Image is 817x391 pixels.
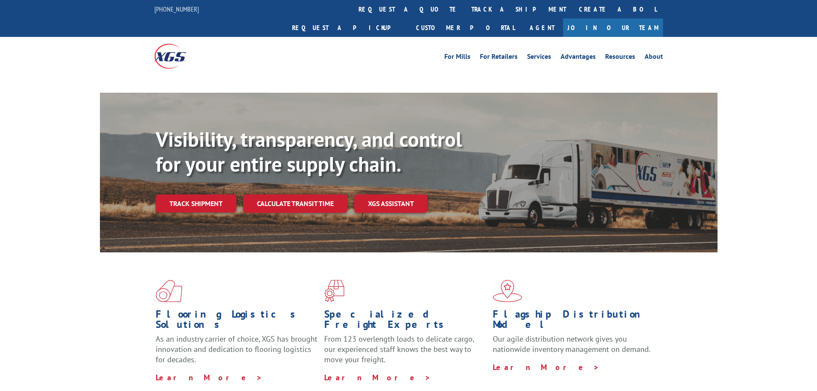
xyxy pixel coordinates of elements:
[156,373,262,382] a: Learn More >
[324,309,486,334] h1: Specialized Freight Experts
[324,373,431,382] a: Learn More >
[563,18,663,37] a: Join Our Team
[527,53,551,63] a: Services
[354,194,428,213] a: XGS ASSISTANT
[493,334,651,354] span: Our agile distribution network gives you nationwide inventory management on demand.
[521,18,563,37] a: Agent
[493,309,655,334] h1: Flagship Distribution Model
[156,280,182,302] img: xgs-icon-total-supply-chain-intelligence-red
[493,280,522,302] img: xgs-icon-flagship-distribution-model-red
[154,5,199,13] a: [PHONE_NUMBER]
[410,18,521,37] a: Customer Portal
[243,194,347,213] a: Calculate transit time
[324,334,486,372] p: From 123 overlength loads to delicate cargo, our experienced staff knows the best way to move you...
[605,53,635,63] a: Resources
[286,18,410,37] a: Request a pickup
[493,362,600,372] a: Learn More >
[156,126,462,177] b: Visibility, transparency, and control for your entire supply chain.
[156,194,236,212] a: Track shipment
[324,280,344,302] img: xgs-icon-focused-on-flooring-red
[561,53,596,63] a: Advantages
[156,334,317,364] span: As an industry carrier of choice, XGS has brought innovation and dedication to flooring logistics...
[156,309,318,334] h1: Flooring Logistics Solutions
[645,53,663,63] a: About
[480,53,518,63] a: For Retailers
[444,53,470,63] a: For Mills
